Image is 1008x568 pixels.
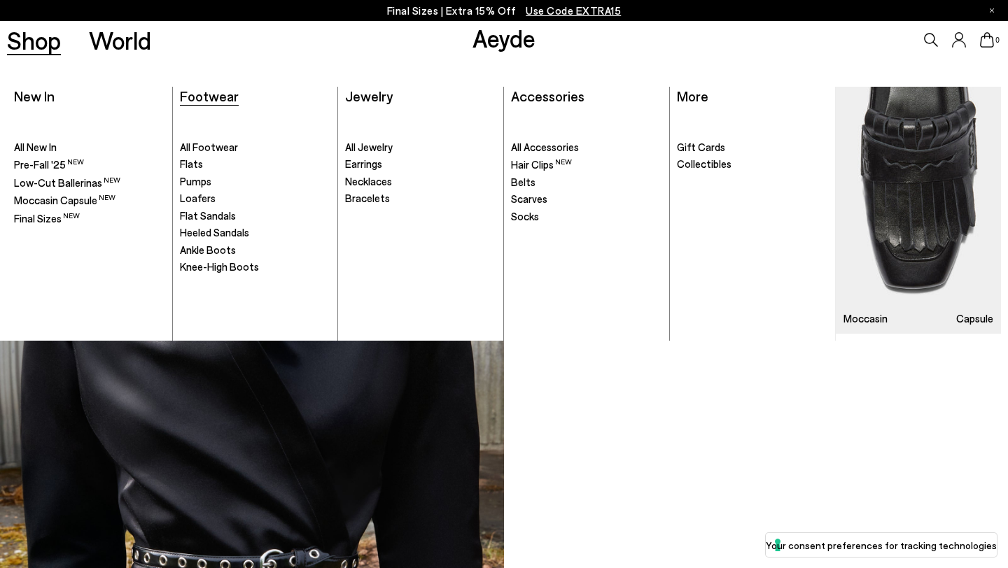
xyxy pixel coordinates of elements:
a: Earrings [345,157,496,171]
a: Footwear [180,87,239,104]
span: Pumps [180,175,211,187]
span: Bracelets [345,192,390,204]
a: Collectibles [677,157,829,171]
a: Accessories [511,87,584,104]
a: Pre-Fall '25 [14,157,165,172]
a: Moccasin Capsule [14,193,165,208]
a: Aeyde [472,23,535,52]
a: New In [14,87,55,104]
span: Belts [511,176,535,188]
a: Pumps [180,175,331,189]
a: Shop [7,28,61,52]
span: All Footwear [180,141,238,153]
a: Moccasin Capsule [836,87,1001,334]
a: All Jewelry [345,141,496,155]
h3: Moccasin [843,313,888,324]
span: All Accessories [511,141,579,153]
a: Low-Cut Ballerinas [14,176,165,190]
a: Belts [511,176,662,190]
a: More [677,87,708,104]
span: Heeled Sandals [180,226,249,239]
span: Hair Clips [511,158,572,171]
span: Gift Cards [677,141,725,153]
a: All New In [14,141,165,155]
a: Scarves [511,192,662,206]
span: Final Sizes [14,212,80,225]
span: Moccasin Capsule [14,194,115,206]
label: Your consent preferences for tracking technologies [766,538,997,553]
span: Low-Cut Ballerinas [14,176,120,189]
a: Hair Clips [511,157,662,172]
button: Your consent preferences for tracking technologies [766,533,997,557]
span: Flats [180,157,203,170]
a: Flats [180,157,331,171]
img: Mobile_e6eede4d-78b8-4bd1-ae2a-4197e375e133_900x.jpg [836,87,1001,334]
a: World [89,28,151,52]
span: Ankle Boots [180,243,236,256]
span: Flat Sandals [180,209,236,222]
a: All Accessories [511,141,662,155]
span: Collectibles [677,157,731,170]
span: Necklaces [345,175,392,187]
span: Earrings [345,157,382,170]
a: Ankle Boots [180,243,331,257]
a: 0 [980,32,994,48]
span: 0 [994,36,1001,44]
h3: Capsule [956,313,993,324]
span: All Jewelry [345,141,393,153]
span: Knee-High Boots [180,260,259,273]
span: Socks [511,210,539,222]
span: Navigate to /collections/ss25-final-sizes [526,4,621,17]
span: Loafers [180,192,216,204]
a: Final Sizes [14,211,165,226]
a: Jewelry [345,87,393,104]
a: Loafers [180,192,331,206]
a: Knee-High Boots [180,260,331,274]
span: All New In [14,141,57,153]
a: Socks [511,210,662,224]
a: Bracelets [345,192,496,206]
a: Necklaces [345,175,496,189]
a: All Footwear [180,141,331,155]
span: Scarves [511,192,547,205]
a: Flat Sandals [180,209,331,223]
span: Pre-Fall '25 [14,158,84,171]
a: Gift Cards [677,141,829,155]
p: Final Sizes | Extra 15% Off [387,2,622,20]
a: Heeled Sandals [180,226,331,240]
